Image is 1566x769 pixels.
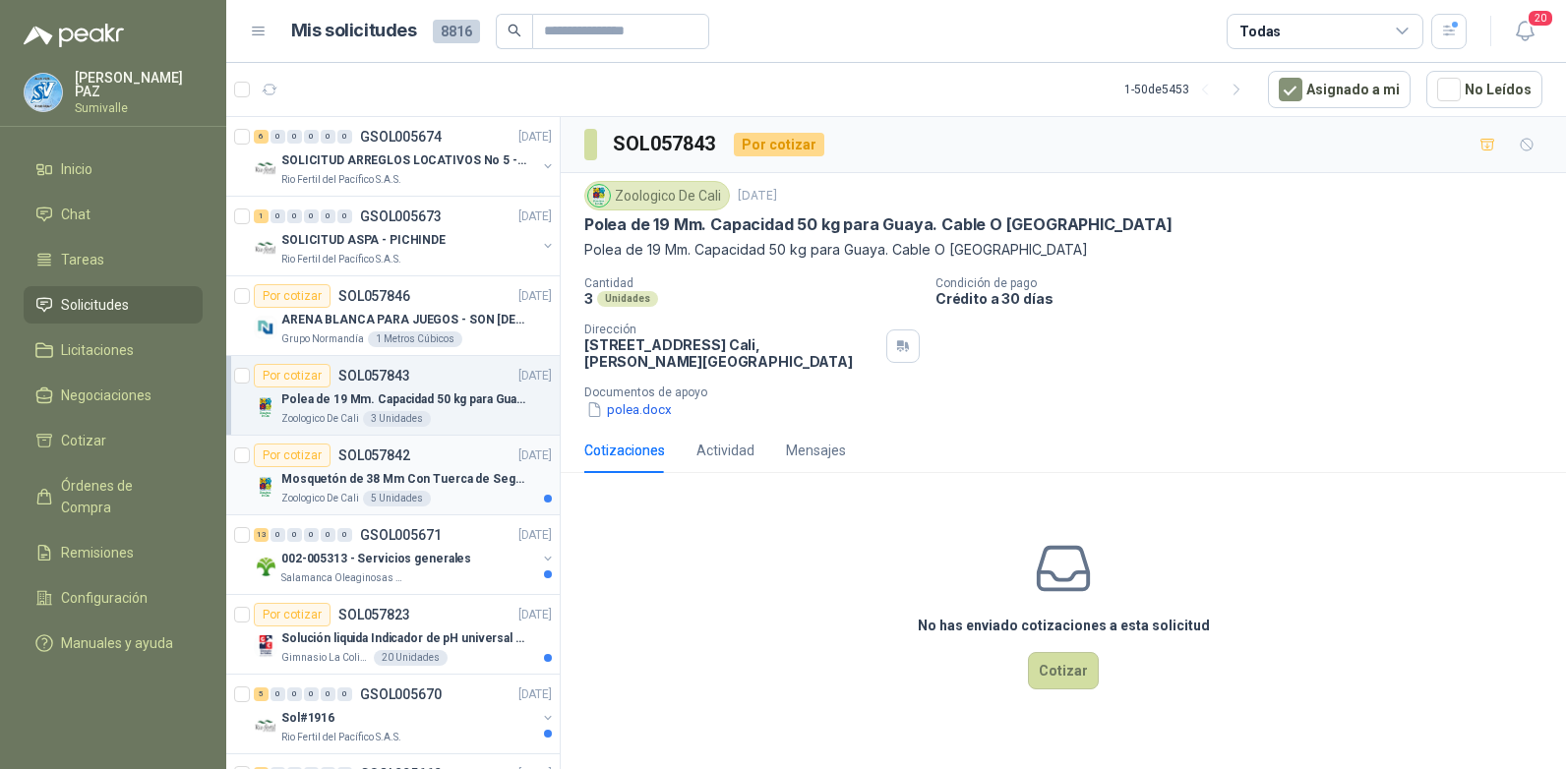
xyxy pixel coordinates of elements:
[254,156,277,180] img: Company Logo
[584,399,674,420] button: polea.docx
[584,385,1558,399] p: Documentos de apoyo
[304,528,319,542] div: 0
[61,339,134,361] span: Licitaciones
[508,24,521,37] span: search
[254,528,269,542] div: 13
[287,528,302,542] div: 0
[337,130,352,144] div: 0
[24,286,203,324] a: Solicitudes
[281,709,334,728] p: Sol#1916
[363,411,431,427] div: 3 Unidades
[24,624,203,662] a: Manuales y ayuda
[321,130,335,144] div: 0
[304,687,319,701] div: 0
[254,209,269,223] div: 1
[518,287,552,306] p: [DATE]
[584,214,1173,235] p: Polea de 19 Mm. Capacidad 50 kg para Guaya. Cable O [GEOGRAPHIC_DATA]
[281,231,446,250] p: SOLICITUD ASPA - PICHINDE
[226,436,560,515] a: Por cotizarSOL057842[DATE] Company LogoMosquetón de 38 Mm Con Tuerca de Seguridad. Carga 100 kgZo...
[1527,9,1554,28] span: 20
[281,730,401,745] p: Rio Fertil del Pacífico S.A.S.
[61,249,104,270] span: Tareas
[734,133,824,156] div: Por cotizar
[254,682,556,745] a: 5 0 0 0 0 0 GSOL005670[DATE] Company LogoSol#1916Rio Fertil del Pacífico S.A.S.
[321,209,335,223] div: 0
[918,615,1210,636] h3: No has enviado cotizaciones a esta solicitud
[281,411,359,427] p: Zoologico De Cali
[287,130,302,144] div: 0
[368,331,462,347] div: 1 Metros Cúbicos
[304,209,319,223] div: 0
[518,606,552,624] p: [DATE]
[321,687,335,701] div: 0
[61,632,173,654] span: Manuales y ayuda
[61,475,184,518] span: Órdenes de Compra
[75,71,203,98] p: [PERSON_NAME] PAZ
[254,125,556,188] a: 6 0 0 0 0 0 GSOL005674[DATE] Company LogoSOLICITUD ARREGLOS LOCATIVOS No 5 - PICHINDERio Fertil d...
[518,526,552,545] p: [DATE]
[338,608,410,621] p: SOL057823
[613,129,718,159] h3: SOL057843
[24,24,124,47] img: Logo peakr
[360,687,442,701] p: GSOL005670
[271,687,285,701] div: 0
[281,570,405,586] p: Salamanca Oleaginosas SAS
[696,440,754,461] div: Actividad
[24,196,203,233] a: Chat
[254,130,269,144] div: 6
[321,528,335,542] div: 0
[363,491,431,506] div: 5 Unidades
[337,687,352,701] div: 0
[281,491,359,506] p: Zoologico De Cali
[281,650,370,666] p: Gimnasio La Colina
[935,276,1558,290] p: Condición de pago
[584,323,878,336] p: Dirección
[281,331,364,347] p: Grupo Normandía
[254,555,277,578] img: Company Logo
[254,523,556,586] a: 13 0 0 0 0 0 GSOL005671[DATE] Company Logo002-005313 - Servicios generalesSalamanca Oleaginosas SAS
[588,185,610,207] img: Company Logo
[338,448,410,462] p: SOL057842
[226,595,560,675] a: Por cotizarSOL057823[DATE] Company LogoSolución liquida Indicador de pH universal de 500ml o 20 d...
[1268,71,1411,108] button: Asignado a mi
[254,236,277,260] img: Company Logo
[254,284,331,308] div: Por cotizar
[597,291,658,307] div: Unidades
[271,209,285,223] div: 0
[25,74,62,111] img: Company Logo
[304,130,319,144] div: 0
[254,316,277,339] img: Company Logo
[254,475,277,499] img: Company Logo
[61,204,90,225] span: Chat
[226,356,560,436] a: Por cotizarSOL057843[DATE] Company LogoPolea de 19 Mm. Capacidad 50 kg para Guaya. Cable O [GEOGR...
[1507,14,1542,49] button: 20
[1028,652,1099,689] button: Cotizar
[281,550,471,568] p: 002-005313 - Servicios generales
[287,209,302,223] div: 0
[518,446,552,465] p: [DATE]
[338,369,410,383] p: SOL057843
[374,650,448,666] div: 20 Unidades
[24,422,203,459] a: Cotizar
[281,629,526,648] p: Solución liquida Indicador de pH universal de 500ml o 20 de 25ml (no tiras de papel)
[61,158,92,180] span: Inicio
[24,331,203,369] a: Licitaciones
[1239,21,1281,42] div: Todas
[24,150,203,188] a: Inicio
[584,290,593,307] p: 3
[518,128,552,147] p: [DATE]
[24,534,203,571] a: Remisiones
[254,603,331,626] div: Por cotizar
[61,384,151,406] span: Negociaciones
[291,17,417,45] h1: Mis solicitudes
[254,205,556,267] a: 1 0 0 0 0 0 GSOL005673[DATE] Company LogoSOLICITUD ASPA - PICHINDERio Fertil del Pacífico S.A.S.
[75,102,203,114] p: Sumivalle
[518,207,552,226] p: [DATE]
[24,467,203,526] a: Órdenes de Compra
[1124,74,1252,105] div: 1 - 50 de 5453
[935,290,1558,307] p: Crédito a 30 días
[1426,71,1542,108] button: No Leídos
[61,542,134,563] span: Remisiones
[584,181,730,210] div: Zoologico De Cali
[281,311,526,329] p: ARENA BLANCA PARA JUEGOS - SON [DEMOGRAPHIC_DATA].31 METROS CUBICOS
